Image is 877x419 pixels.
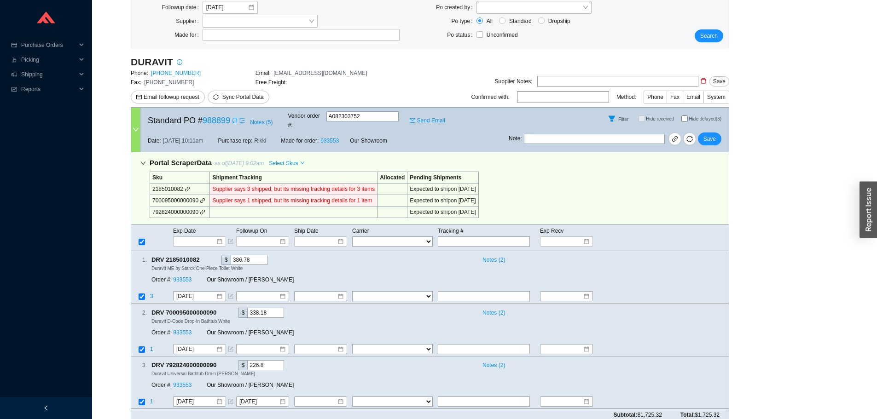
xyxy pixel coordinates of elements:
span: Rikki [254,136,266,145]
td: 700095000000090 [150,195,210,207]
div: Copy [218,308,224,318]
button: Select Skusdown [267,157,306,170]
span: export [239,118,245,123]
span: mail [136,94,142,101]
span: down [300,161,305,166]
div: 2 . [131,308,147,317]
span: Fax [670,94,680,100]
span: DRV 2185010082 [151,255,208,265]
td: Allocated [378,172,407,184]
span: Dropship [545,17,574,26]
span: fund [11,86,17,92]
span: Standard [505,17,535,26]
span: Portal Scraper Data [150,159,212,166]
input: 11/28/2025 [176,397,216,407]
h3: DURAVIT [131,56,173,69]
td: 792824000000090 [150,207,210,218]
td: Pending Shipments [407,172,478,184]
span: credit-card [11,42,17,48]
span: Notes ( 2 ) [482,361,505,370]
div: Supplier says 3 shipped, but its missing tracking details for 3 items [212,184,375,194]
span: Order #: [151,382,172,389]
button: syncSync Portal Data [208,91,269,103]
span: Phone [647,94,663,100]
span: Reports [21,82,76,97]
div: $ [221,255,231,265]
div: 3 . [131,361,147,370]
span: Email [686,94,700,100]
div: Supplier Notes: [495,77,533,86]
span: 3 [150,293,155,300]
button: mailEmail followup request [131,91,205,103]
a: 988899 [203,116,230,125]
span: left [43,405,49,411]
button: Notes (2) [478,360,505,367]
span: down [140,161,146,166]
span: [EMAIL_ADDRESS][DOMAIN_NAME] [273,70,367,76]
span: Free Freight: [256,79,287,86]
span: Purchase rep: [218,136,253,145]
td: Sku [150,172,210,184]
div: $ [238,360,247,370]
div: Confirmed with: Method: [471,91,729,103]
span: mail [410,118,415,123]
span: Shipping [21,67,76,82]
span: form [228,399,233,405]
input: Hide delayed(3) [681,115,688,122]
span: Duravit Universal Bathtub Drain [PERSON_NAME] [151,371,255,376]
span: Email: [256,70,271,76]
span: copy [232,118,238,123]
span: link [672,136,678,143]
button: sync [683,132,696,145]
label: Supplier: [176,15,202,28]
span: Picking [21,52,76,67]
span: Filter [618,117,628,122]
span: delete [699,78,708,84]
span: Email followup request [144,92,199,102]
span: form [228,346,233,352]
span: sync [213,94,219,100]
button: Notes (2) [478,308,505,314]
button: delete [698,75,709,87]
span: info-circle [174,59,186,65]
span: [DATE] 10:11am [163,136,203,145]
label: Followup date: [162,1,203,14]
td: 2185010082 [150,184,210,195]
span: Sync Portal Data [222,94,264,100]
span: Phone: [131,70,148,76]
input: 9/29/2025 [206,3,248,12]
span: Our Showroom / [PERSON_NAME] [207,329,294,336]
span: Notes ( 5 ) [250,118,273,127]
input: 10/6/2025 [176,292,216,301]
span: DRV 700095000000090 [151,308,224,318]
span: Search [700,31,718,40]
span: Order #: [151,277,172,283]
label: Po type: [452,15,476,28]
span: link [200,198,205,203]
span: as of [DATE] 9:02am [215,160,264,166]
input: 11/21/2025 [239,397,279,407]
a: 933553 [173,329,192,336]
div: Expected to ship on [DATE] [410,207,476,217]
a: mailSend Email [410,116,445,125]
span: sync [684,136,696,142]
a: link [668,132,681,145]
input: 10/6/2025 [176,344,216,354]
span: Our Showroom / [PERSON_NAME] [207,277,294,283]
span: Save [713,77,726,86]
div: Supplier says 1 shipped, but its missing tracking details for 1 item [212,196,375,205]
button: Notes (5) [250,117,273,124]
button: Search [695,29,723,42]
a: 933553 [173,382,192,389]
div: Copy [218,360,224,370]
span: Note : [509,134,522,144]
input: Hide received [639,115,645,122]
span: Duravit ME by Starck One-Piece Toilet White [151,266,243,271]
button: Save [709,76,729,86]
span: Exp Date [173,228,196,234]
td: Shipment Tracking [210,172,378,184]
span: Notes ( 2 ) [482,308,505,317]
div: 1 . [131,255,147,264]
span: link [200,209,205,215]
span: $1,725.32 [637,412,662,418]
